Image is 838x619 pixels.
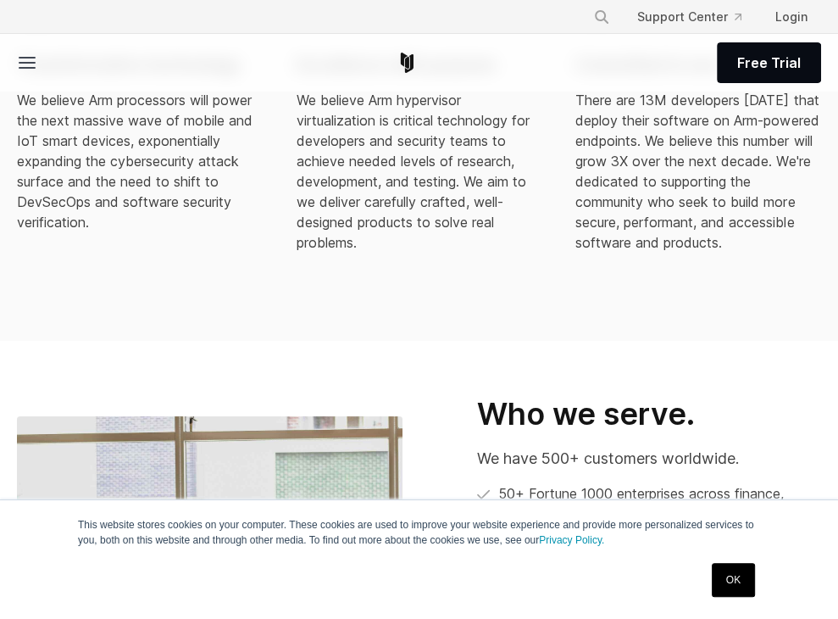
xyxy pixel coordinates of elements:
a: Login [762,2,821,32]
a: Corellium Home [397,53,418,73]
p: We believe Arm hypervisor virtualization is critical technology for developers and security teams... [297,90,542,253]
div: Navigation Menu [580,2,821,32]
p: There are 13M developers [DATE] that deploy their software on Arm-powered endpoints. We believe t... [575,90,821,253]
p: We have 500+ customers worldwide. [477,447,822,470]
a: OK [712,563,755,597]
h2: Who we serve. [477,395,822,433]
a: Support Center [624,2,755,32]
li: 50+ Fortune 1000 enterprises across finance, telecomm, technology, manufacturing, energy, and aut... [477,483,822,544]
p: We believe Arm processors will power the next massive wave of mobile and IoT smart devices, expon... [17,90,263,232]
p: This website stores cookies on your computer. These cookies are used to improve your website expe... [78,517,760,548]
a: Privacy Policy. [539,534,604,546]
span: Free Trial [737,53,801,73]
button: Search [586,2,617,32]
a: Free Trial [717,42,821,83]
